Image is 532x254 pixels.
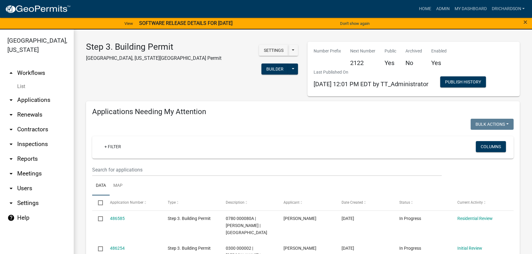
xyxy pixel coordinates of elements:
[284,216,316,221] span: Teri Hoppe
[471,119,514,130] button: Bulk Actions
[139,20,233,26] strong: SOFTWARE RELEASE DETAILS FOR [DATE]
[457,200,483,205] span: Current Activity
[7,96,15,104] i: arrow_drop_down
[284,200,299,205] span: Applicant
[110,216,125,221] a: 486585
[168,246,211,251] span: Step 3. Building Permit
[476,141,506,152] button: Columns
[405,48,422,54] p: Archived
[7,199,15,207] i: arrow_drop_down
[399,216,421,221] span: In Progress
[385,48,396,54] p: Public
[399,246,421,251] span: In Progress
[342,200,363,205] span: Date Created
[220,195,278,210] datatable-header-cell: Description
[7,140,15,148] i: arrow_drop_down
[523,18,527,26] span: ×
[440,80,486,85] wm-modal-confirm: Workflow Publish History
[452,3,489,15] a: My Dashboard
[284,246,316,251] span: Roxie Veal
[226,200,244,205] span: Description
[451,195,509,210] datatable-header-cell: Current Activity
[314,69,428,75] p: Last Published On
[92,164,442,176] input: Search for applications
[314,48,341,54] p: Number Prefix
[278,195,336,210] datatable-header-cell: Applicant
[7,69,15,77] i: arrow_drop_up
[7,214,15,221] i: help
[350,48,375,54] p: Next Number
[7,126,15,133] i: arrow_drop_down
[342,246,354,251] span: 10/01/2025
[342,216,354,221] span: 10/01/2025
[86,55,221,62] p: [GEOGRAPHIC_DATA], [US_STATE][GEOGRAPHIC_DATA] Permit
[385,59,396,67] h5: Yes
[162,195,220,210] datatable-header-cell: Type
[92,107,514,116] h4: Applications Needing My Attention
[110,246,125,251] a: 486254
[433,3,452,15] a: Admin
[168,216,211,221] span: Step 3. Building Permit
[431,59,447,67] h5: Yes
[92,195,104,210] datatable-header-cell: Select
[261,63,288,75] button: Builder
[110,200,143,205] span: Application Number
[86,42,221,52] h3: Step 3. Building Permit
[7,185,15,192] i: arrow_drop_down
[457,216,493,221] a: Residential Review
[7,170,15,177] i: arrow_drop_down
[100,141,126,152] a: + Filter
[7,155,15,163] i: arrow_drop_down
[338,18,372,29] button: Don't show again
[489,3,527,15] a: drichardson
[405,59,422,67] h5: No
[314,80,428,88] span: [DATE] 12:01 PM EDT by TT_Administrator
[168,200,176,205] span: Type
[92,176,110,196] a: Data
[226,216,267,235] span: 0780 000080A | HOPPE TERI | WEST POINT RD
[350,59,375,67] h5: 2122
[104,195,162,210] datatable-header-cell: Application Number
[457,246,482,251] a: Initial Review
[431,48,447,54] p: Enabled
[416,3,433,15] a: Home
[122,18,135,29] a: View
[110,176,126,196] a: Map
[7,111,15,118] i: arrow_drop_down
[399,200,410,205] span: Status
[259,45,288,56] button: Settings
[523,18,527,26] button: Close
[335,195,393,210] datatable-header-cell: Date Created
[393,195,452,210] datatable-header-cell: Status
[440,76,486,87] button: Publish History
